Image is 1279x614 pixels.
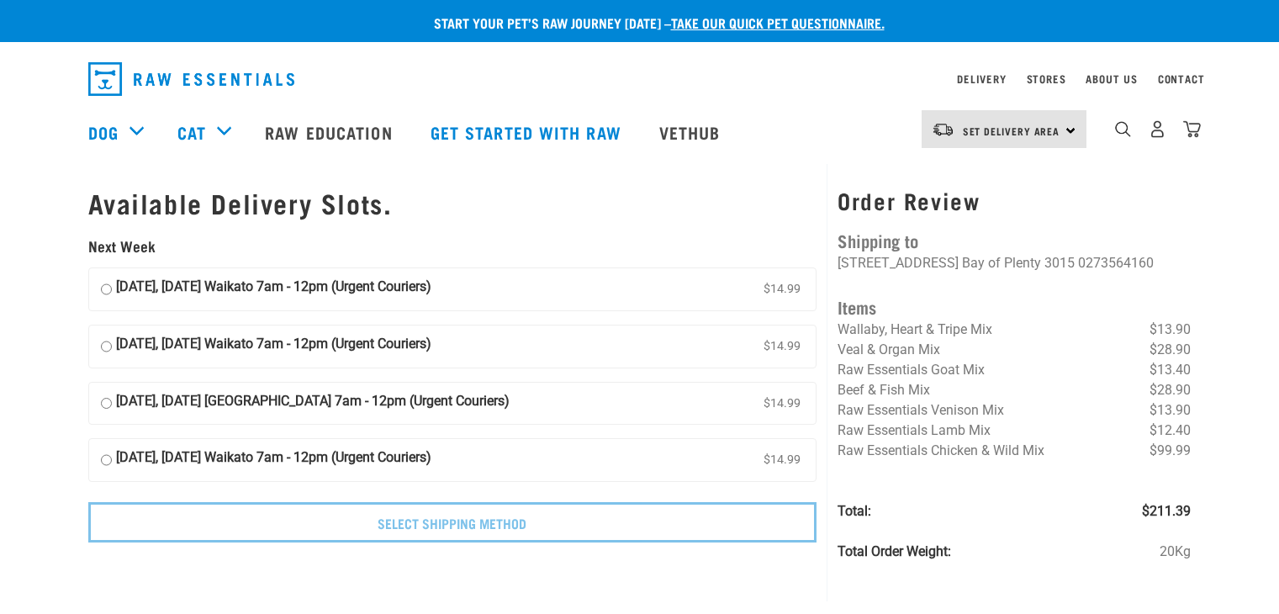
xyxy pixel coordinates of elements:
img: Raw Essentials Logo [88,62,294,96]
a: Stores [1027,76,1066,82]
strong: [DATE], [DATE] Waikato 7am - 12pm (Urgent Couriers) [116,447,431,473]
a: Delivery [957,76,1006,82]
h1: Available Delivery Slots. [88,188,817,218]
span: $14.99 [760,334,804,359]
a: Get started with Raw [414,98,642,166]
img: van-moving.png [932,122,954,137]
img: home-icon-1@2x.png [1115,121,1131,137]
strong: [DATE], [DATE] Waikato 7am - 12pm (Urgent Couriers) [116,334,431,359]
strong: Total: [838,503,871,519]
span: $28.90 [1150,380,1191,400]
span: Wallaby, Heart & Tripe Mix [838,321,992,337]
strong: [DATE], [DATE] Waikato 7am - 12pm (Urgent Couriers) [116,277,431,302]
h4: Items [838,294,1191,320]
strong: Total Order Weight: [838,543,951,559]
span: Veal & Organ Mix [838,341,940,357]
a: Dog [88,119,119,145]
li: Bay of Plenty 3015 [962,255,1075,271]
input: Select Shipping Method [88,502,817,543]
li: 0273564160 [1078,255,1154,271]
span: Raw Essentials Lamb Mix [838,422,991,438]
input: [DATE], [DATE] Waikato 7am - 12pm (Urgent Couriers) $14.99 [101,334,112,359]
span: $12.40 [1150,421,1191,441]
nav: dropdown navigation [75,56,1205,103]
img: home-icon@2x.png [1183,120,1201,138]
span: $14.99 [760,277,804,302]
span: Raw Essentials Chicken & Wild Mix [838,442,1044,458]
span: $14.99 [760,391,804,416]
span: 20Kg [1160,542,1191,562]
span: $13.90 [1150,400,1191,421]
span: $13.40 [1150,360,1191,380]
span: $28.90 [1150,340,1191,360]
h4: Shipping to [838,227,1191,253]
input: [DATE], [DATE] Waikato 7am - 12pm (Urgent Couriers) $14.99 [101,447,112,473]
h5: Next Week [88,238,817,255]
span: $99.99 [1150,441,1191,461]
li: [STREET_ADDRESS] [838,255,959,271]
a: Raw Education [248,98,413,166]
a: Vethub [642,98,742,166]
span: Raw Essentials Venison Mix [838,402,1004,418]
span: Set Delivery Area [963,128,1060,134]
span: $211.39 [1142,501,1191,521]
input: [DATE], [DATE] Waikato 7am - 12pm (Urgent Couriers) $14.99 [101,277,112,302]
a: About Us [1086,76,1137,82]
span: Raw Essentials Goat Mix [838,362,985,378]
strong: [DATE], [DATE] [GEOGRAPHIC_DATA] 7am - 12pm (Urgent Couriers) [116,391,510,416]
a: Contact [1158,76,1205,82]
span: $14.99 [760,447,804,473]
img: user.png [1149,120,1166,138]
h3: Order Review [838,188,1191,214]
span: Beef & Fish Mix [838,382,930,398]
span: $13.90 [1150,320,1191,340]
input: [DATE], [DATE] [GEOGRAPHIC_DATA] 7am - 12pm (Urgent Couriers) $14.99 [101,391,112,416]
a: Cat [177,119,206,145]
a: take our quick pet questionnaire. [671,19,885,26]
